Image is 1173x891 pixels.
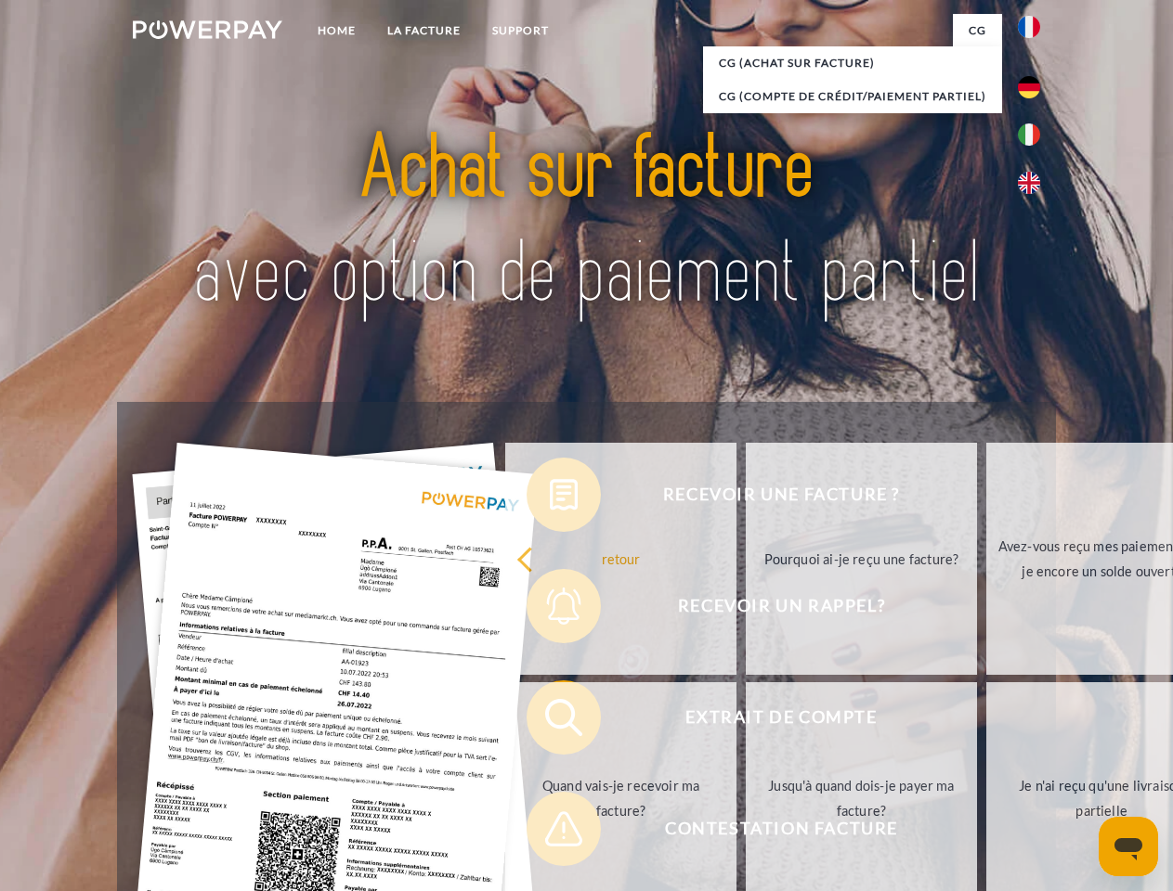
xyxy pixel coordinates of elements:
a: CG (achat sur facture) [703,46,1002,80]
img: logo-powerpay-white.svg [133,20,282,39]
div: retour [516,546,725,571]
img: fr [1018,16,1040,38]
div: Jusqu'à quand dois-je payer ma facture? [757,773,966,823]
a: Support [476,14,565,47]
a: LA FACTURE [371,14,476,47]
img: title-powerpay_fr.svg [177,89,996,355]
a: CG [953,14,1002,47]
iframe: Button to launch messaging window [1099,817,1158,876]
img: de [1018,76,1040,98]
a: CG (Compte de crédit/paiement partiel) [703,80,1002,113]
img: it [1018,123,1040,146]
div: Quand vais-je recevoir ma facture? [516,773,725,823]
a: Home [302,14,371,47]
img: en [1018,172,1040,194]
div: Pourquoi ai-je reçu une facture? [757,546,966,571]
